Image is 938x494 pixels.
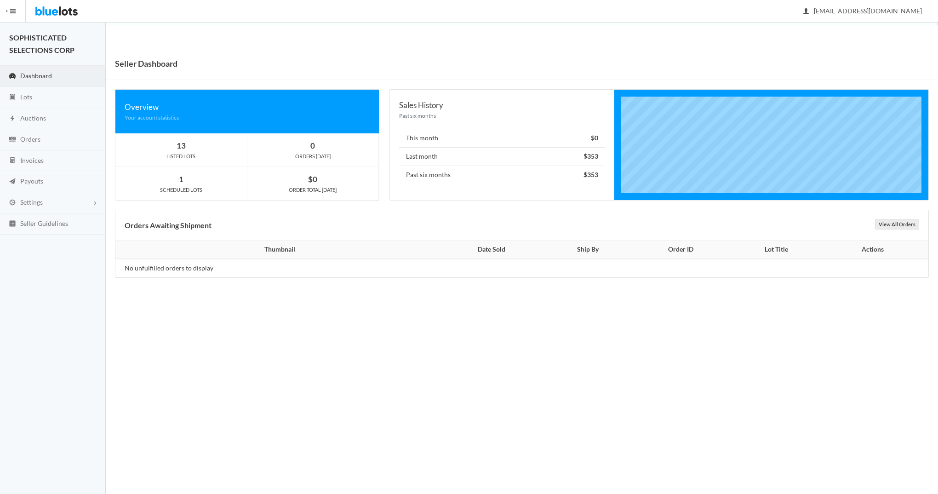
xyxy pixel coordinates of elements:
th: Lot Title [730,241,823,259]
strong: 1 [179,174,183,184]
div: Overview [125,101,370,113]
strong: $0 [591,134,598,142]
span: Auctions [20,114,46,122]
ion-icon: cash [8,136,17,144]
div: SCHEDULED LOTS [115,186,247,194]
h1: Seller Dashboard [115,57,177,70]
ion-icon: list box [8,220,17,229]
strong: $353 [583,152,598,160]
th: Date Sold [439,241,544,259]
b: Orders Awaiting Shipment [125,221,212,230]
th: Thumbnail [115,241,439,259]
div: LISTED LOTS [115,152,247,161]
span: Orders [20,135,40,143]
div: Your account statistics [125,113,370,122]
strong: $0 [308,174,317,184]
th: Actions [823,241,928,259]
div: Past six months [399,111,605,120]
span: Seller Guidelines [20,219,68,227]
span: Lots [20,93,32,101]
ion-icon: clipboard [8,93,17,102]
strong: SOPHISTICATED SELECTIONS CORP [9,33,74,54]
span: Invoices [20,156,44,164]
li: This month [399,129,605,148]
li: Last month [399,147,605,166]
ion-icon: person [801,7,811,16]
a: View All Orders [875,219,919,230]
span: Settings [20,198,43,206]
span: Dashboard [20,72,52,80]
strong: 0 [310,141,315,150]
div: ORDERS [DATE] [247,152,379,161]
span: Payouts [20,177,43,185]
div: ORDER TOTAL [DATE] [247,186,379,194]
ion-icon: flash [8,115,17,123]
strong: $353 [583,171,598,178]
th: Order ID [631,241,730,259]
div: Sales History [399,99,605,111]
ion-icon: calculator [8,156,17,165]
li: Past six months [399,166,605,184]
span: [EMAIL_ADDRESS][DOMAIN_NAME] [804,7,922,15]
th: Ship By [544,241,631,259]
ion-icon: cog [8,199,17,207]
ion-icon: speedometer [8,72,17,81]
strong: 13 [177,141,186,150]
td: No unfulfilled orders to display [115,259,439,277]
ion-icon: paper plane [8,178,17,186]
